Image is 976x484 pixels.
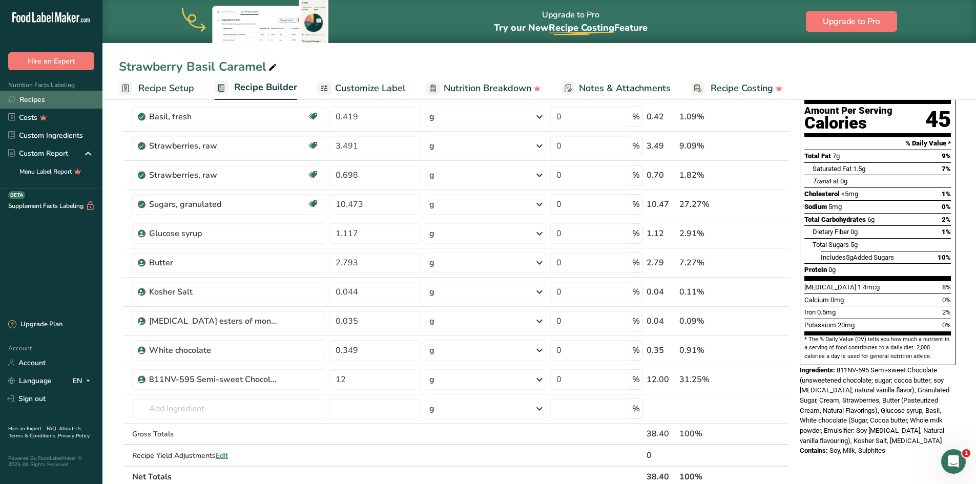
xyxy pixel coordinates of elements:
[149,140,277,152] div: Strawberries, raw
[804,321,836,329] span: Potassium
[149,373,277,386] div: 811NV-595 Semi-sweet Chocolate
[429,198,434,211] div: g
[821,254,894,261] span: Includes Added Sugars
[149,169,277,181] div: Strawberries, raw
[804,308,816,316] span: Iron
[149,286,277,298] div: Kosher Salt
[8,191,25,199] div: BETA
[494,22,648,34] span: Try our New Feature
[711,81,773,95] span: Recipe Costing
[804,190,840,198] span: Cholesterol
[804,116,892,131] div: Calories
[828,203,842,211] span: 5mg
[800,366,949,445] span: 811NV-595 Semi-sweet Chocolate (unsweetened chocolate; sugar; cocoa butter; soy [MEDICAL_DATA]; n...
[647,373,676,386] div: 12.00
[149,111,277,123] div: Basil, fresh
[216,451,228,460] span: Edit
[494,1,648,43] div: Upgrade to Pro
[647,169,676,181] div: 0.70
[817,308,836,316] span: 0.5mg
[833,152,840,160] span: 7g
[938,254,951,261] span: 10%
[73,375,94,387] div: EN
[429,227,434,240] div: g
[804,216,866,223] span: Total Carbohydrates
[8,148,68,159] div: Custom Report
[444,81,531,95] span: Nutrition Breakdown
[318,77,406,100] a: Customize Label
[846,254,853,261] span: 5g
[804,106,892,116] div: Amount Per Serving
[647,257,676,269] div: 2.79
[804,203,827,211] span: Sodium
[429,140,434,152] div: g
[429,111,434,123] div: g
[429,315,434,327] div: g
[149,227,277,240] div: Glucose syrup
[647,111,676,123] div: 0.42
[234,80,297,94] span: Recipe Builder
[8,372,52,390] a: Language
[850,228,858,236] span: 0g
[679,227,741,240] div: 2.91%
[429,403,434,415] div: g
[8,455,94,468] div: Powered By FoodLabelMaker © 2025 All Rights Reserved
[850,241,858,248] span: 5g
[800,447,828,454] span: Contains:
[925,106,951,133] div: 45
[149,315,277,327] div: [MEDICAL_DATA] esters of mono- and diglycerides of fatty acids (E472c)
[119,77,194,100] a: Recipe Setup
[647,315,676,327] div: 0.04
[47,425,59,432] a: FAQ .
[679,257,741,269] div: 7.27%
[429,344,434,356] div: g
[804,152,831,160] span: Total Fat
[804,335,951,361] section: * The % Daily Value (DV) tells you how much a nutrient in a serving of food contributes to a dail...
[942,216,951,223] span: 2%
[549,22,614,34] span: Recipe Costing
[804,296,829,304] span: Calcium
[119,57,279,76] div: Strawberry Basil Caramel
[132,450,325,461] div: Recipe Yield Adjustments
[679,428,741,440] div: 100%
[132,429,325,439] div: Gross Totals
[679,344,741,356] div: 0.91%
[942,296,951,304] span: 0%
[429,257,434,269] div: g
[335,81,406,95] span: Customize Label
[828,266,836,273] span: 0g
[579,81,671,95] span: Notes & Attachments
[942,190,951,198] span: 1%
[149,257,277,269] div: Butter
[823,15,880,28] span: Upgrade to Pro
[679,373,741,386] div: 31.25%
[804,266,827,273] span: Protein
[858,283,880,291] span: 1.4mcg
[679,169,741,181] div: 1.82%
[426,77,541,100] a: Nutrition Breakdown
[429,286,434,298] div: g
[804,283,856,291] span: [MEDICAL_DATA]
[647,140,676,152] div: 3.49
[853,165,865,173] span: 1.5g
[429,169,434,181] div: g
[813,177,829,185] i: Trans
[9,432,58,439] a: Terms & Conditions .
[942,308,951,316] span: 2%
[942,228,951,236] span: 1%
[941,449,966,474] iframe: Intercom live chat
[813,177,839,185] span: Fat
[841,190,858,198] span: <5mg
[829,447,885,454] span: Soy, Milk, Sulphites
[804,137,951,150] section: % Daily Value *
[830,296,844,304] span: 0mg
[679,286,741,298] div: 0.11%
[942,152,951,160] span: 9%
[149,344,277,356] div: White chocolate
[8,52,94,70] button: Hire an Expert
[813,241,849,248] span: Total Sugars
[215,76,297,100] a: Recipe Builder
[806,11,897,32] button: Upgrade to Pro
[942,283,951,291] span: 8%
[647,428,676,440] div: 38.40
